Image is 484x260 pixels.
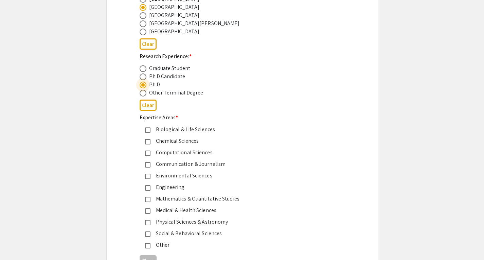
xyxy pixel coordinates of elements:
div: Ph.D Candidate [149,72,185,81]
div: Computational Sciences [150,149,328,157]
div: Engineering [150,183,328,191]
div: [GEOGRAPHIC_DATA] [149,11,200,19]
div: Communication & Journalism [150,160,328,168]
button: Clear [140,100,157,111]
mat-label: Expertise Areas [140,114,178,121]
div: Social & Behavioral Sciences [150,229,328,238]
div: Medical & Health Sciences [150,206,328,214]
div: Physical Sciences & Astronomy [150,218,328,226]
div: Ph.D [149,81,160,89]
div: [GEOGRAPHIC_DATA] [149,3,200,11]
mat-label: Research Experience: [140,53,192,60]
div: Mathematics & Quantitative Studies [150,195,328,203]
div: Biological & Life Sciences [150,125,328,134]
div: Other Terminal Degree [149,89,203,97]
div: Chemical Sciences [150,137,328,145]
div: [GEOGRAPHIC_DATA][PERSON_NAME] [149,19,240,28]
div: Other [150,241,328,249]
iframe: Chat [5,229,29,255]
div: Environmental Sciences [150,172,328,180]
button: Clear [140,38,157,50]
div: [GEOGRAPHIC_DATA] [149,28,200,36]
div: Graduate Student [149,64,191,72]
